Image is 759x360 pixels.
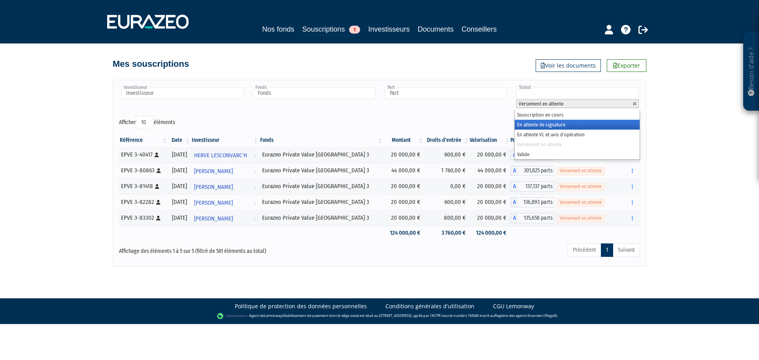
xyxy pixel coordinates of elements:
td: 20 000,00 € [383,179,425,194]
i: Voir l'investisseur [253,164,256,179]
a: Lemonway [264,313,282,318]
li: En attente VL et avis d'opération [515,130,640,139]
span: Versement en attente [557,215,604,222]
div: Eurazeo Private Value [GEOGRAPHIC_DATA] 3 [262,166,381,175]
div: Eurazeo Private Value [GEOGRAPHIC_DATA] 3 [262,214,381,222]
td: 124 000,00 € [383,226,425,240]
span: 135,658 parts [518,213,554,223]
a: [PERSON_NAME] [191,163,259,179]
a: Conseillers [462,24,497,35]
div: EPVE 3-80863 [121,166,165,175]
div: [DATE] [171,182,188,190]
td: 20 000,00 € [470,179,511,194]
span: A [510,213,518,223]
span: [PERSON_NAME] [194,164,233,179]
a: Voir les documents [536,59,601,72]
th: Date: activer pour trier la colonne par ordre croissant [168,134,191,147]
div: EPVE 3-83302 [121,214,165,222]
div: [DATE] [171,214,188,222]
td: 20 000,00 € [470,210,511,226]
a: Registre des agents financiers (Regafi) [495,313,557,318]
span: 301,825 parts [518,166,554,176]
span: Versement en attente [557,183,604,190]
td: 124 000,00 € [470,226,511,240]
span: HERVE LESCONVARC'H [194,148,247,163]
select: Afficheréléments [136,116,154,129]
img: 1732889491-logotype_eurazeo_blanc_rvb.png [107,15,189,29]
div: [DATE] [171,151,188,159]
td: 20 000,00 € [470,194,511,210]
div: A - Eurazeo Private Value Europe 3 [510,197,554,207]
td: 0,00 € [424,179,470,194]
a: Nos fonds [262,24,294,35]
a: Politique de protection des données personnelles [235,302,367,310]
div: Eurazeo Private Value [GEOGRAPHIC_DATA] 3 [262,182,381,190]
th: Part: activer pour trier la colonne par ordre croissant [510,134,554,147]
span: [PERSON_NAME] [194,211,233,226]
i: [Français] Personne physique [155,153,159,157]
a: Conditions générales d'utilisation [385,302,474,310]
span: Versement en attente [557,167,604,175]
td: 44 000,00 € [383,163,425,179]
li: En attente de signature [515,120,640,130]
h4: Mes souscriptions [113,59,189,69]
a: Documents [418,24,454,35]
a: [PERSON_NAME] [191,210,259,226]
span: A [510,150,518,160]
span: [PERSON_NAME] [194,180,233,194]
div: - Agent de (établissement de paiement dont le siège social est situé au [STREET_ADDRESS], agréé p... [8,312,751,320]
li: Versement en attente [515,139,640,149]
div: Eurazeo Private Value [GEOGRAPHIC_DATA] 3 [262,151,381,159]
div: [DATE] [171,198,188,206]
label: Afficher éléments [119,116,175,129]
th: Référence : activer pour trier la colonne par ordre croissant [119,134,168,147]
td: 1 760,00 € [424,163,470,179]
i: [Français] Personne physique [156,216,160,221]
div: A - Eurazeo Private Value Europe 3 [510,150,554,160]
a: Investisseurs [368,24,410,35]
a: 1 [601,243,613,257]
i: [Français] Personne physique [157,168,161,173]
td: 3 760,00 € [424,226,470,240]
span: 137,137 parts [518,181,554,192]
a: [PERSON_NAME] [191,179,259,194]
div: A - Eurazeo Private Value Europe 3 [510,181,554,192]
td: 600,00 € [424,194,470,210]
a: CGU Lemonway [493,302,534,310]
div: A - Eurazeo Private Value Europe 3 [510,166,554,176]
th: Investisseur: activer pour trier la colonne par ordre croissant [191,134,259,147]
a: Exporter [607,59,646,72]
td: 20 000,00 € [383,210,425,226]
span: A [510,181,518,192]
i: [Français] Personne physique [155,184,159,189]
i: Voir l'investisseur [253,180,256,194]
span: Versement en attente [557,199,604,206]
a: [PERSON_NAME] [191,194,259,210]
img: logo-lemonway.png [217,312,247,320]
td: 20 000,00 € [383,194,425,210]
a: HERVE LESCONVARC'H [191,147,259,163]
a: Souscriptions1 [302,24,360,36]
i: Voir l'investisseur [253,148,256,163]
div: Affichage des éléments 1 à 5 sur 5 (filtré de 561 éléments au total) [119,243,329,255]
i: Voir l'investisseur [253,211,256,226]
div: EPVE 3-81418 [121,182,165,190]
th: Fonds: activer pour trier la colonne par ordre croissant [259,134,383,147]
i: Voir l'investisseur [253,196,256,210]
div: [DATE] [171,166,188,175]
td: 800,00 € [424,210,470,226]
div: Eurazeo Private Value [GEOGRAPHIC_DATA] 3 [262,198,381,206]
span: 1 [349,26,360,34]
li: Souscription en cours [515,110,640,120]
td: 44 000,00 € [470,163,511,179]
span: [PERSON_NAME] [194,196,233,210]
li: Valide [515,149,640,159]
div: EPVE 3-82282 [121,198,165,206]
p: Besoin d'aide ? [747,36,756,107]
td: 20 000,00 € [470,147,511,163]
th: Droits d'entrée: activer pour trier la colonne par ordre croissant [424,134,470,147]
td: 20 000,00 € [383,147,425,163]
div: EPVE 3-40417 [121,151,165,159]
td: 600,00 € [424,147,470,163]
th: Montant: activer pour trier la colonne par ordre croissant [383,134,425,147]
